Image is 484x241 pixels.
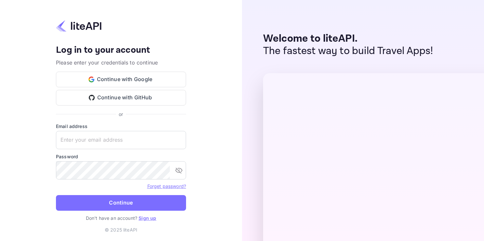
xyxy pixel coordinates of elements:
[56,195,186,211] button: Continue
[105,226,137,233] p: © 2025 liteAPI
[139,215,156,221] a: Sign up
[56,20,101,32] img: liteapi
[56,45,186,56] h4: Log in to your account
[56,123,186,130] label: Email address
[56,131,186,149] input: Enter your email address
[56,215,186,221] p: Don't have an account?
[56,72,186,87] button: Continue with Google
[119,111,123,118] p: or
[56,59,186,66] p: Please enter your credentials to continue
[263,45,433,57] p: The fastest way to build Travel Apps!
[56,153,186,160] label: Password
[172,164,185,177] button: toggle password visibility
[263,33,433,45] p: Welcome to liteAPI.
[56,90,186,106] button: Continue with GitHub
[147,183,186,189] a: Forget password?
